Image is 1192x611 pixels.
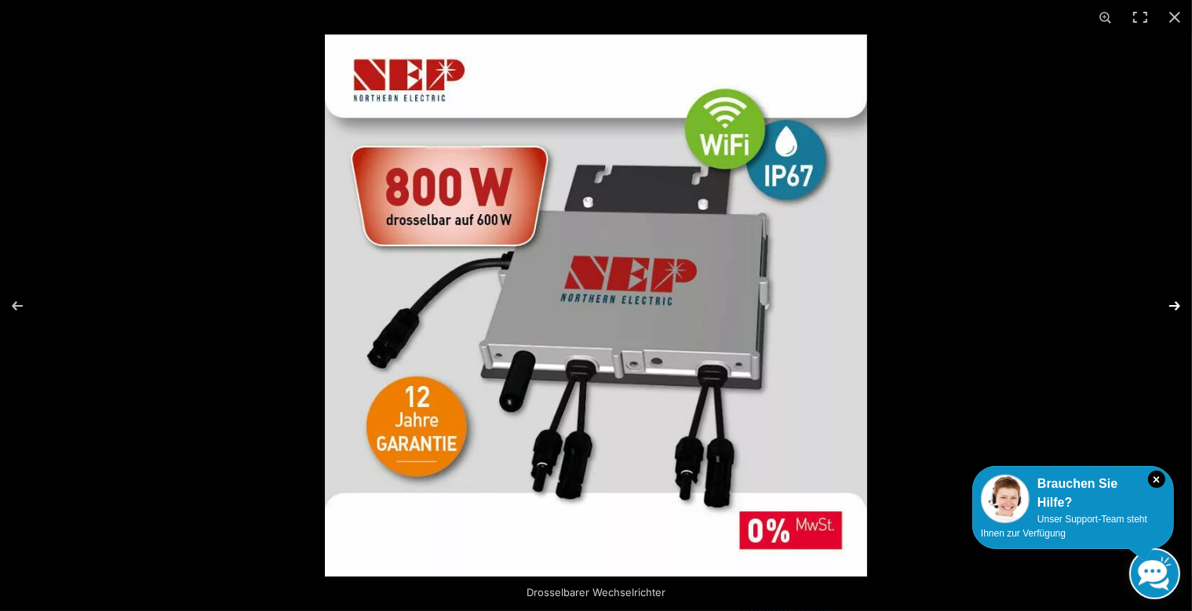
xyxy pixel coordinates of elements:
div: Brauchen Sie Hilfe? [981,475,1165,512]
img: Customer service [981,475,1030,523]
i: Schließen [1148,471,1165,488]
div: Drosselbarer Wechselrichter [432,576,761,608]
img: Drosselbarer Wechselrichter [325,35,867,576]
span: Unser Support-Team steht Ihnen zur Verfügung [981,514,1147,539]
